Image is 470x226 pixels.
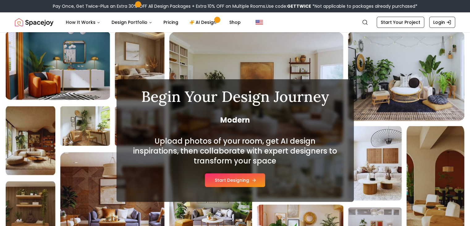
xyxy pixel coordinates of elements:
[159,16,183,28] a: Pricing
[256,19,263,26] img: United States
[53,3,417,9] div: Pay Once, Get Twice-Plus an Extra 30% OFF All Design Packages + Extra 10% OFF on Multiple Rooms.
[311,3,417,9] span: *Not applicable to packages already purchased*
[377,17,424,28] a: Start Your Project
[131,89,339,104] h1: Begin Your Design Journey
[429,17,455,28] a: Login
[287,3,311,9] b: GETTWICE
[15,16,53,28] img: Spacejoy Logo
[184,16,223,28] a: AI Design
[15,16,53,28] a: Spacejoy
[107,16,157,28] button: Design Portfolio
[61,16,105,28] button: How It Works
[205,173,265,187] button: Start Designing
[266,3,311,9] span: Use code:
[131,136,339,166] h2: Upload photos of your room, get AI design inspirations, then collaborate with expert designers to...
[15,12,455,32] nav: Global
[224,16,246,28] a: Shop
[61,16,246,28] nav: Main
[131,115,339,125] span: Modern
